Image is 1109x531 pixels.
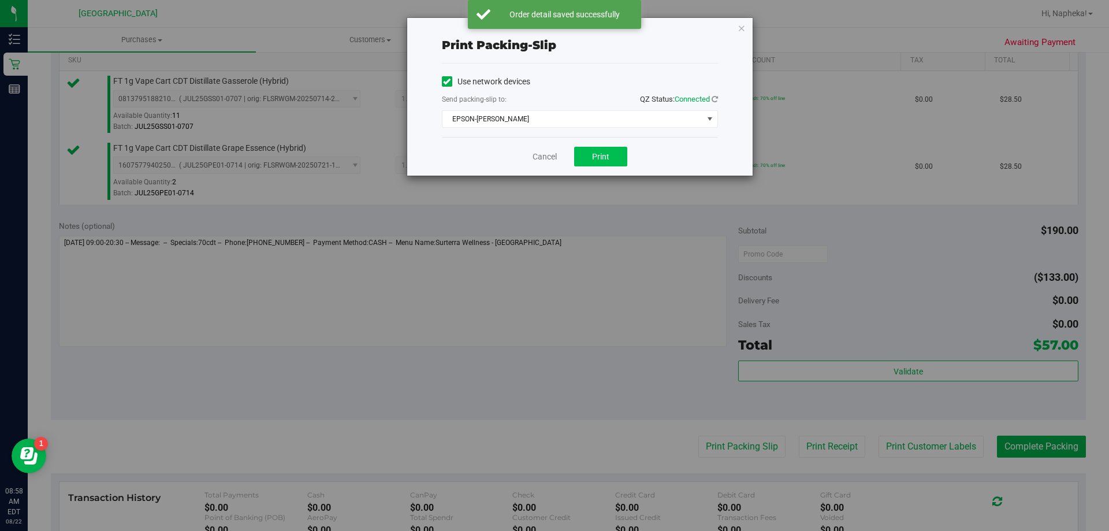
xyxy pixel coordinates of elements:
span: Print packing-slip [442,38,556,52]
span: Connected [675,95,710,103]
span: EPSON-[PERSON_NAME] [442,111,703,127]
div: Order detail saved successfully [497,9,632,20]
a: Cancel [533,151,557,163]
label: Send packing-slip to: [442,94,507,105]
span: select [702,111,717,127]
span: Print [592,152,609,161]
iframe: Resource center unread badge [34,437,48,451]
button: Print [574,147,627,166]
span: QZ Status: [640,95,718,103]
iframe: Resource center [12,439,46,473]
label: Use network devices [442,76,530,88]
